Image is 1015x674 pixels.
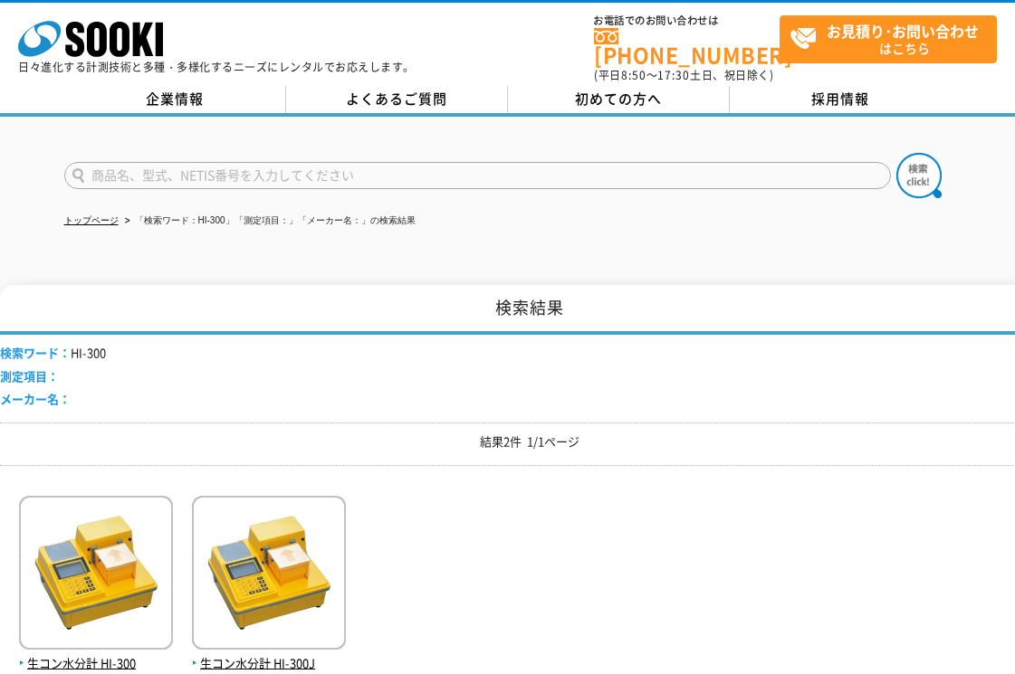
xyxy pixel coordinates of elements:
[64,162,891,189] input: 商品名、型式、NETIS番号を入力してください
[192,496,346,654] img: HI-300J
[19,654,173,673] span: 生コン水分計 HI-300
[192,654,346,673] span: 生コン水分計 HI-300J
[575,89,662,109] span: 初めての方へ
[730,86,952,113] a: 採用情報
[508,86,730,113] a: 初めての方へ
[594,28,780,65] a: [PHONE_NUMBER]
[896,153,942,198] img: btn_search.png
[18,62,415,72] p: 日々進化する計測技術と多種・多様化するニーズにレンタルでお応えします。
[19,635,173,673] a: 生コン水分計 HI-300
[594,15,780,26] span: お電話でのお問い合わせは
[790,16,996,62] span: はこちら
[192,635,346,673] a: 生コン水分計 HI-300J
[827,20,979,42] strong: お見積り･お問い合わせ
[657,67,690,83] span: 17:30
[621,67,646,83] span: 8:50
[64,215,119,225] a: トップページ
[64,86,286,113] a: 企業情報
[594,67,773,83] span: (平日 ～ 土日、祝日除く)
[121,212,416,231] li: 「検索ワード：HI-300」「測定項目：」「メーカー名：」の検索結果
[286,86,508,113] a: よくあるご質問
[19,496,173,654] img: HI-300
[780,15,997,63] a: お見積り･お問い合わせはこちら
